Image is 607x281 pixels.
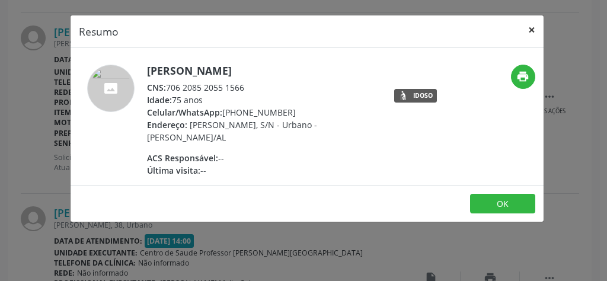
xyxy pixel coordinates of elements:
span: ACS Responsável: [147,152,218,164]
h5: [PERSON_NAME] [147,65,378,77]
span: CNS: [147,82,166,93]
button: OK [470,194,535,214]
button: Close [520,15,544,44]
i: print [516,70,529,83]
div: -- [147,164,378,177]
img: accompaniment [87,65,135,112]
div: [PHONE_NUMBER] [147,106,378,119]
span: Idade: [147,94,172,106]
div: -- [147,152,378,164]
button: print [511,65,535,89]
span: Celular/WhatsApp: [147,107,222,118]
span: Endereço: [147,119,187,130]
h5: Resumo [79,24,119,39]
span: [PERSON_NAME], S/N - Urbano - [PERSON_NAME]/AL [147,119,317,143]
div: Idoso [413,92,433,99]
span: Última visita: [147,165,200,176]
div: 706 2085 2055 1566 [147,81,378,94]
div: 75 anos [147,94,378,106]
